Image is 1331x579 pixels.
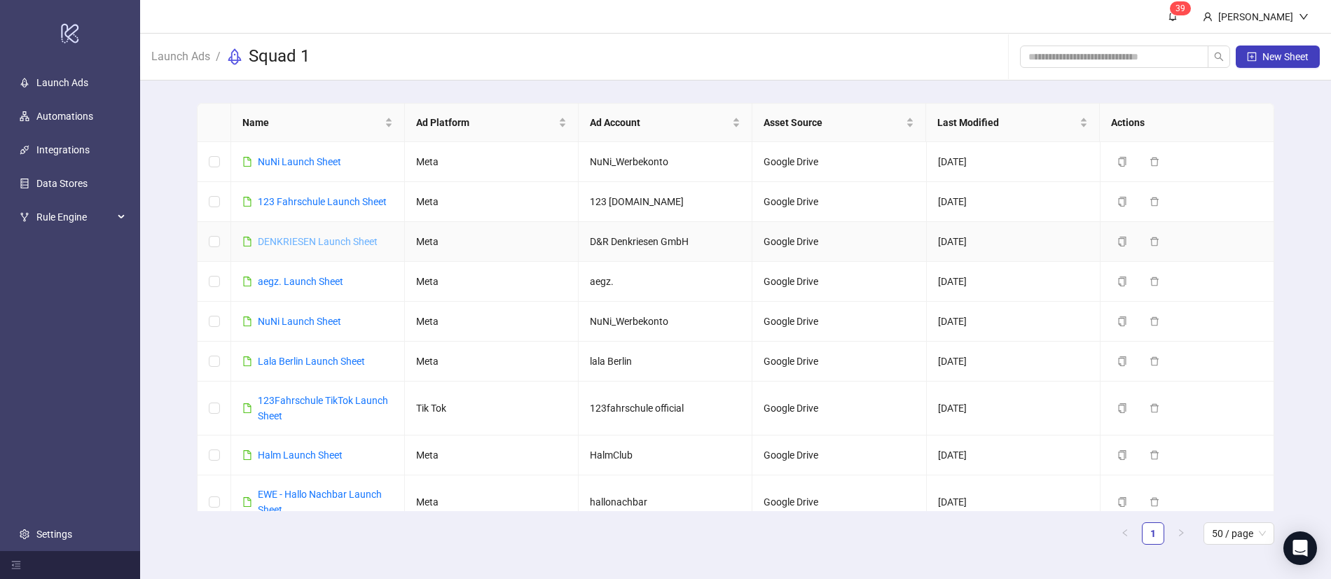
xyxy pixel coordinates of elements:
th: Ad Account [579,104,752,142]
li: / [216,46,221,68]
td: Meta [405,262,579,302]
td: Meta [405,342,579,382]
span: delete [1150,237,1159,246]
th: Asset Source [752,104,926,142]
a: 123Fahrschule TikTok Launch Sheet [258,395,388,421]
a: Lala Berlin Launch Sheet [258,356,365,367]
span: 3 [1175,4,1180,13]
div: Open Intercom Messenger [1283,531,1317,565]
a: Launch Ads [36,77,88,88]
td: Google Drive [752,222,926,262]
span: left [1121,529,1129,537]
td: [DATE] [927,142,1101,182]
li: Previous Page [1114,522,1136,545]
a: Halm Launch Sheet [258,449,343,461]
td: Google Drive [752,302,926,342]
h3: Squad 1 [249,46,310,68]
td: [DATE] [927,435,1101,475]
span: file [242,497,252,507]
a: NuNi Launch Sheet [258,316,341,327]
span: Name [242,115,382,130]
a: Automations [36,111,93,122]
span: search [1214,52,1224,62]
a: Integrations [36,144,90,155]
span: delete [1150,497,1159,507]
td: HalmClub [579,435,752,475]
td: Meta [405,475,579,529]
button: right [1170,522,1192,545]
td: [DATE] [927,475,1101,529]
span: file [242,157,252,167]
td: [DATE] [927,262,1101,302]
td: Google Drive [752,382,926,435]
td: NuNi_Werbekonto [579,302,752,342]
sup: 39 [1170,1,1191,15]
span: 50 / page [1212,523,1266,544]
td: D&R Denkriesen GmbH [579,222,752,262]
td: hallonachbar [579,475,752,529]
span: delete [1150,157,1159,167]
li: 1 [1142,522,1164,545]
a: 1 [1143,523,1164,544]
span: delete [1150,450,1159,460]
span: New Sheet [1262,51,1309,62]
td: Google Drive [752,262,926,302]
td: [DATE] [927,342,1101,382]
span: file [242,403,252,413]
span: file [242,277,252,286]
th: Ad Platform [405,104,579,142]
span: copy [1117,316,1127,326]
span: copy [1117,237,1127,246]
span: copy [1117,157,1127,167]
a: Launch Ads [149,48,213,63]
a: 123 Fahrschule Launch Sheet [258,196,387,207]
span: Ad Platform [416,115,556,130]
td: Meta [405,142,579,182]
td: lala Berlin [579,342,752,382]
span: copy [1117,277,1127,286]
td: Google Drive [752,435,926,475]
span: fork [20,212,29,222]
td: Tik Tok [405,382,579,435]
td: [DATE] [927,222,1101,262]
td: Google Drive [752,142,926,182]
span: copy [1117,197,1127,207]
span: copy [1117,497,1127,507]
span: file [242,316,252,326]
td: Meta [405,182,579,222]
a: NuNi Launch Sheet [258,156,341,167]
span: down [1299,12,1309,22]
span: plus-square [1247,52,1257,62]
td: NuNi_Werbekonto [579,142,752,182]
td: [DATE] [927,182,1101,222]
a: Settings [36,529,72,540]
td: [DATE] [927,302,1101,342]
td: aegz. [579,262,752,302]
span: copy [1117,403,1127,413]
button: left [1114,522,1136,545]
td: 123 [DOMAIN_NAME] [579,182,752,222]
span: bell [1168,11,1178,21]
th: Last Modified [926,104,1100,142]
td: Meta [405,435,579,475]
span: right [1177,529,1185,537]
a: DENKRIESEN Launch Sheet [258,236,378,247]
span: Asset Source [764,115,903,130]
button: New Sheet [1236,46,1320,68]
a: aegz. Launch Sheet [258,276,343,287]
span: rocket [226,48,243,65]
a: EWE - Hallo Nachbar Launch Sheet [258,489,382,515]
span: user [1203,12,1213,22]
td: Meta [405,302,579,342]
span: delete [1150,403,1159,413]
a: Data Stores [36,178,88,189]
span: Rule Engine [36,203,113,231]
span: file [242,197,252,207]
span: Last Modified [937,115,1077,130]
span: Ad Account [590,115,729,130]
span: delete [1150,356,1159,366]
td: [DATE] [927,382,1101,435]
div: [PERSON_NAME] [1213,9,1299,25]
span: menu-fold [11,560,21,570]
td: Google Drive [752,475,926,529]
